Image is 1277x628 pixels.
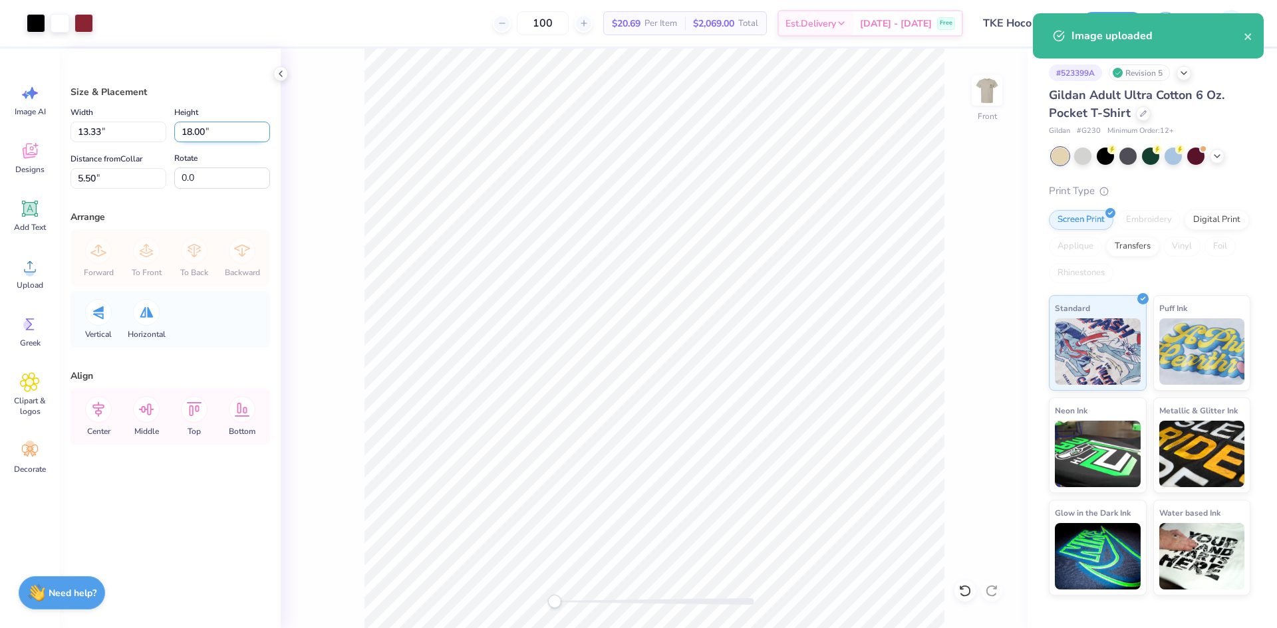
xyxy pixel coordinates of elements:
[517,11,569,35] input: – –
[85,329,112,340] span: Vertical
[1107,126,1174,137] span: Minimum Order: 12 +
[1055,506,1131,520] span: Glow in the Dark Ink
[14,464,46,474] span: Decorate
[973,10,1071,37] input: Untitled Design
[1159,318,1245,385] img: Puff Ink
[1055,318,1141,385] img: Standard
[738,17,758,31] span: Total
[1163,237,1201,257] div: Vinyl
[1071,28,1244,44] div: Image uploaded
[71,369,270,383] div: Align
[17,280,43,290] span: Upload
[612,17,640,31] span: $20.69
[1159,403,1238,417] span: Metallic & Glitter Ink
[1159,523,1245,589] img: Water based Ink
[1049,237,1102,257] div: Applique
[1049,64,1102,81] div: # 523399A
[1159,301,1187,315] span: Puff Ink
[1049,263,1113,283] div: Rhinestones
[1055,301,1090,315] span: Standard
[15,106,46,117] span: Image AI
[128,329,166,340] span: Horizontal
[1049,183,1250,199] div: Print Type
[15,164,45,175] span: Designs
[1055,403,1087,417] span: Neon Ink
[49,587,96,599] strong: Need help?
[71,85,270,99] div: Size & Placement
[71,151,142,167] label: Distance from Collar
[1244,28,1253,44] button: close
[974,77,1000,104] img: Front
[1218,10,1244,37] img: Aljosh Eyron Garcia
[174,150,198,166] label: Rotate
[8,395,52,417] span: Clipart & logos
[1185,210,1249,230] div: Digital Print
[1077,126,1101,137] span: # G230
[14,222,46,233] span: Add Text
[1109,64,1170,81] div: Revision 5
[71,210,270,224] div: Arrange
[940,19,952,28] span: Free
[1106,237,1159,257] div: Transfers
[1055,523,1141,589] img: Glow in the Dark Ink
[1159,506,1220,520] span: Water based Ink
[1159,421,1245,487] img: Metallic & Glitter Ink
[978,110,997,122] div: Front
[174,104,198,120] label: Height
[548,595,561,608] div: Accessibility label
[87,426,110,437] span: Center
[1055,421,1141,487] img: Neon Ink
[1117,210,1181,230] div: Embroidery
[1205,237,1236,257] div: Foil
[693,17,734,31] span: $2,069.00
[229,426,255,437] span: Bottom
[188,426,201,437] span: Top
[644,17,677,31] span: Per Item
[20,338,41,348] span: Greek
[1049,210,1113,230] div: Screen Print
[134,426,159,437] span: Middle
[1194,10,1250,37] a: AG
[1049,126,1070,137] span: Gildan
[1049,87,1224,121] span: Gildan Adult Ultra Cotton 6 Oz. Pocket T-Shirt
[71,104,93,120] label: Width
[860,17,932,31] span: [DATE] - [DATE]
[785,17,836,31] span: Est. Delivery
